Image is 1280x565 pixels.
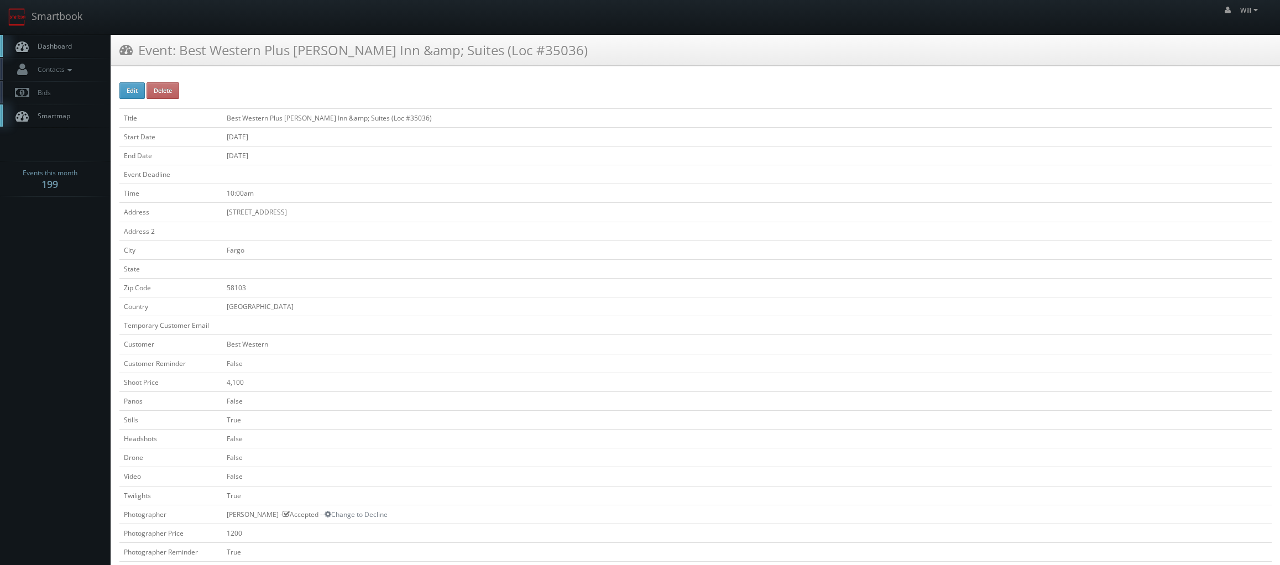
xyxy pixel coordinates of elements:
td: Video [119,467,222,486]
td: False [222,391,1272,410]
td: Panos [119,391,222,410]
button: Edit [119,82,145,99]
td: True [222,542,1272,561]
td: Headshots [119,430,222,448]
td: Customer Reminder [119,354,222,373]
td: Fargo [222,240,1272,259]
td: Best Western [222,335,1272,354]
td: 58103 [222,278,1272,297]
span: Dashboard [32,41,72,51]
td: False [222,448,1272,467]
td: City [119,240,222,259]
td: Customer [119,335,222,354]
td: Time [119,184,222,203]
td: End Date [119,146,222,165]
td: [STREET_ADDRESS] [222,203,1272,222]
td: True [222,486,1272,505]
img: smartbook-logo.png [8,8,26,26]
span: Bids [32,88,51,97]
td: 1200 [222,524,1272,542]
strong: 199 [41,177,58,191]
td: Address 2 [119,222,222,240]
td: [PERSON_NAME] - Accepted -- [222,505,1272,524]
td: Address [119,203,222,222]
span: Will [1240,6,1261,15]
td: Photographer [119,505,222,524]
td: 4,100 [222,373,1272,391]
td: State [119,259,222,278]
button: Delete [147,82,179,99]
td: False [222,430,1272,448]
span: Contacts [32,65,75,74]
td: False [222,354,1272,373]
td: [DATE] [222,146,1272,165]
td: False [222,467,1272,486]
td: True [222,410,1272,429]
span: Events this month [23,168,77,179]
h3: Event: Best Western Plus [PERSON_NAME] Inn &amp; Suites (Loc #35036) [119,40,588,60]
td: Drone [119,448,222,467]
td: 10:00am [222,184,1272,203]
span: Smartmap [32,111,70,121]
td: Temporary Customer Email [119,316,222,335]
td: Photographer Reminder [119,542,222,561]
td: Twilights [119,486,222,505]
a: Change to Decline [325,510,388,519]
td: Event Deadline [119,165,222,184]
td: Best Western Plus [PERSON_NAME] Inn &amp; Suites (Loc #35036) [222,108,1272,127]
td: Title [119,108,222,127]
td: Photographer Price [119,524,222,542]
td: Start Date [119,127,222,146]
td: Zip Code [119,278,222,297]
td: Country [119,297,222,316]
td: [GEOGRAPHIC_DATA] [222,297,1272,316]
td: [DATE] [222,127,1272,146]
td: Stills [119,410,222,429]
td: Shoot Price [119,373,222,391]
